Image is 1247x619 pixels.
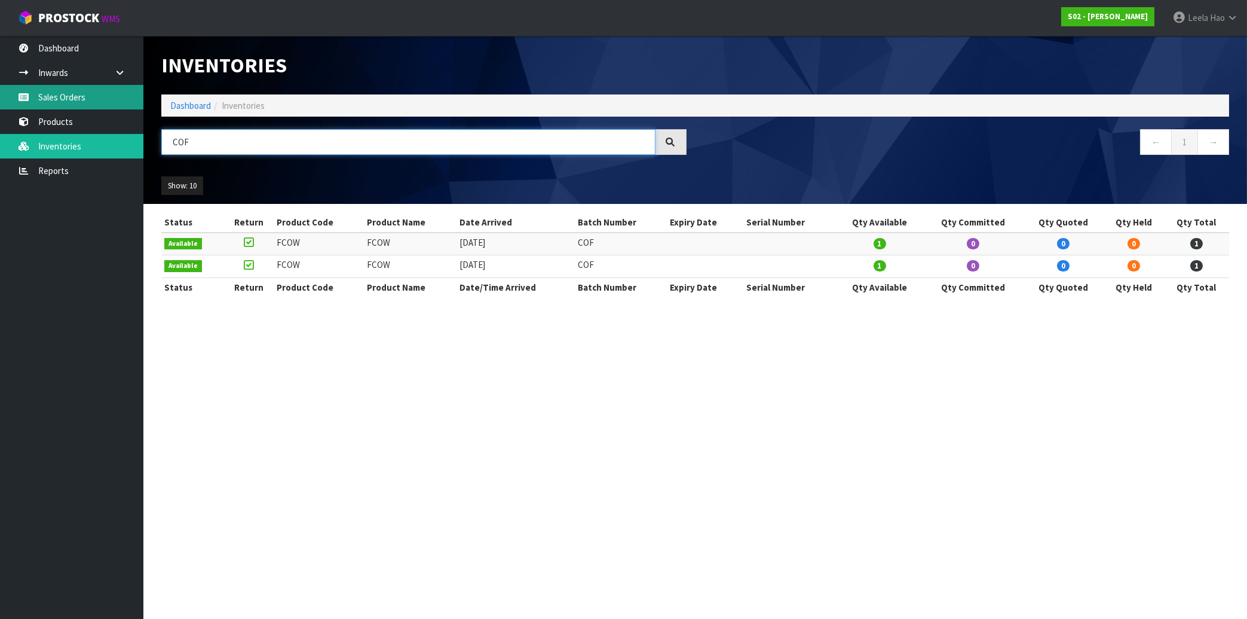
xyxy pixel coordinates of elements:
[1103,213,1164,232] th: Qty Held
[18,10,33,25] img: cube-alt.png
[923,278,1024,297] th: Qty Committed
[575,278,667,297] th: Batch Number
[836,213,923,232] th: Qty Available
[1188,12,1208,23] span: Leela
[161,129,655,155] input: Search inventories
[1164,278,1229,297] th: Qty Total
[874,238,886,249] span: 1
[164,238,202,250] span: Available
[1127,238,1140,249] span: 0
[1190,238,1203,249] span: 1
[575,255,667,278] td: COF
[274,278,364,297] th: Product Code
[164,260,202,272] span: Available
[874,260,886,272] span: 1
[743,213,836,232] th: Serial Number
[161,54,687,77] h1: Inventories
[1057,260,1070,272] span: 0
[456,278,575,297] th: Date/Time Arrived
[364,213,456,232] th: Product Name
[456,233,575,255] td: [DATE]
[1057,238,1070,249] span: 0
[1164,213,1229,232] th: Qty Total
[364,255,456,278] td: FCOW
[170,100,211,111] a: Dashboard
[1127,260,1140,272] span: 0
[1103,278,1164,297] th: Qty Held
[575,213,667,232] th: Batch Number
[223,213,274,232] th: Return
[274,233,364,255] td: FCOW
[967,238,979,249] span: 0
[1068,11,1148,22] strong: S02 - [PERSON_NAME]
[1197,129,1229,155] a: →
[923,213,1024,232] th: Qty Committed
[161,278,223,297] th: Status
[1190,260,1203,272] span: 1
[743,278,836,297] th: Serial Number
[223,278,274,297] th: Return
[667,278,744,297] th: Expiry Date
[667,213,744,232] th: Expiry Date
[1210,12,1225,23] span: Hao
[161,176,203,196] button: Show: 10
[456,255,575,278] td: [DATE]
[161,213,223,232] th: Status
[967,260,979,272] span: 0
[575,233,667,255] td: COF
[1024,278,1103,297] th: Qty Quoted
[1024,213,1103,232] th: Qty Quoted
[274,255,364,278] td: FCOW
[222,100,265,111] span: Inventories
[38,10,99,26] span: ProStock
[836,278,923,297] th: Qty Available
[364,233,456,255] td: FCOW
[1140,129,1172,155] a: ←
[704,129,1230,158] nav: Page navigation
[274,213,364,232] th: Product Code
[456,213,575,232] th: Date Arrived
[102,13,120,25] small: WMS
[1171,129,1198,155] a: 1
[364,278,456,297] th: Product Name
